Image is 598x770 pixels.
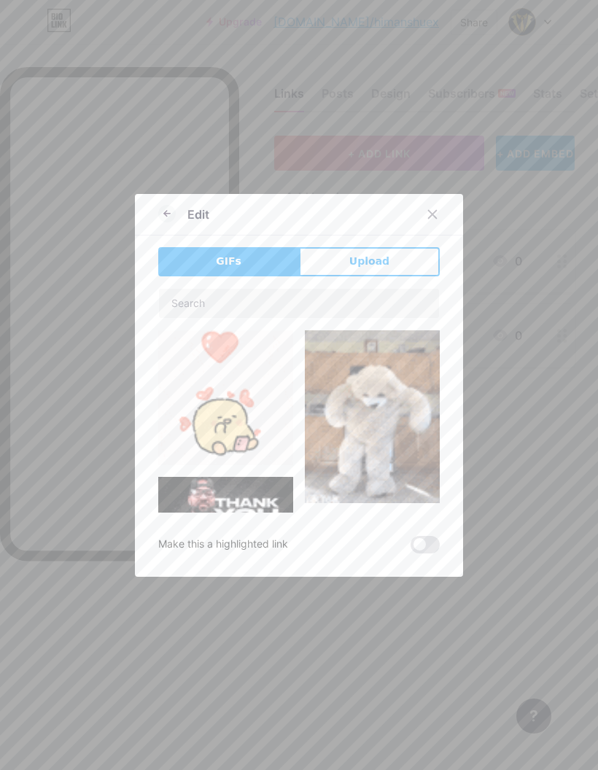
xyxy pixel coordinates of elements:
div: Edit [187,206,209,223]
button: Upload [299,247,440,276]
div: Make this a highlighted link [158,536,288,553]
img: Gihpy [158,330,293,465]
img: Gihpy [158,477,293,580]
img: Gihpy [305,330,440,503]
span: Upload [349,254,389,269]
span: GIFs [216,254,241,269]
input: Search [159,289,439,318]
button: GIFs [158,247,299,276]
